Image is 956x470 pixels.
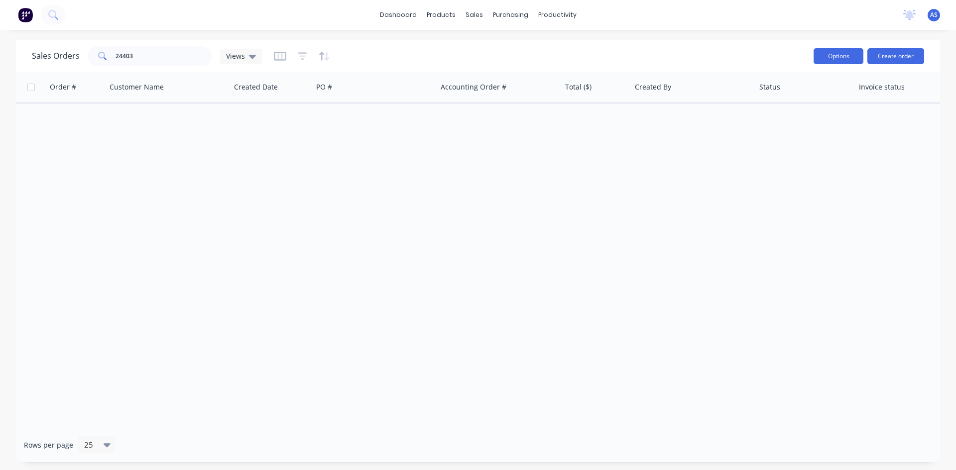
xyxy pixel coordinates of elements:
[316,82,332,92] div: PO #
[814,48,863,64] button: Options
[234,82,278,92] div: Created Date
[635,82,671,92] div: Created By
[930,10,938,19] span: AS
[488,7,533,22] div: purchasing
[565,82,592,92] div: Total ($)
[461,7,488,22] div: sales
[375,7,422,22] a: dashboard
[759,82,780,92] div: Status
[867,48,924,64] button: Create order
[50,82,76,92] div: Order #
[18,7,33,22] img: Factory
[533,7,582,22] div: productivity
[32,51,80,61] h1: Sales Orders
[226,51,245,61] span: Views
[422,7,461,22] div: products
[859,82,905,92] div: Invoice status
[24,440,73,450] span: Rows per page
[116,46,213,66] input: Search...
[110,82,164,92] div: Customer Name
[441,82,506,92] div: Accounting Order #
